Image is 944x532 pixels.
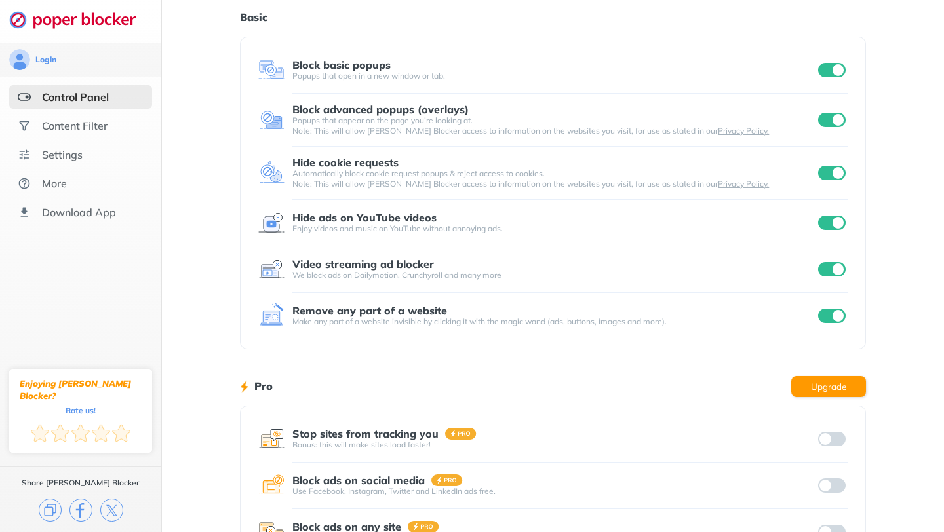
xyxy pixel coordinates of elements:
[292,440,816,450] div: Bonus: this will make sites load faster!
[35,54,56,65] div: Login
[9,49,30,70] img: avatar.svg
[292,115,816,136] div: Popups that appear on the page you’re looking at. Note: This will allow [PERSON_NAME] Blocker acc...
[292,71,816,81] div: Popups that open in a new window or tab.
[18,90,31,104] img: features-selected.svg
[292,104,469,115] div: Block advanced popups (overlays)
[18,206,31,219] img: download-app.svg
[240,9,865,26] h1: Basic
[292,486,816,497] div: Use Facebook, Instagram, Twitter and LinkedIn ads free.
[431,474,463,486] img: pro-badge.svg
[22,478,140,488] div: Share [PERSON_NAME] Blocker
[292,258,434,270] div: Video streaming ad blocker
[791,376,866,397] button: Upgrade
[292,168,816,189] div: Automatically block cookie request popups & reject access to cookies. Note: This will allow [PERS...
[66,408,96,413] div: Rate us!
[258,160,285,186] img: feature icon
[254,377,273,394] h1: Pro
[18,119,31,132] img: social.svg
[42,177,67,190] div: More
[42,90,109,104] div: Control Panel
[258,210,285,236] img: feature icon
[718,126,769,136] a: Privacy Policy.
[258,57,285,83] img: feature icon
[240,379,248,394] img: lighting bolt
[100,499,123,522] img: x.svg
[20,377,142,402] div: Enjoying [PERSON_NAME] Blocker?
[18,148,31,161] img: settings.svg
[292,223,816,234] div: Enjoy videos and music on YouTube without annoying ads.
[258,256,285,282] img: feature icon
[69,499,92,522] img: facebook.svg
[292,212,437,223] div: Hide ads on YouTube videos
[292,316,816,327] div: Make any part of a website invisible by clicking it with the magic wand (ads, buttons, images and...
[292,428,439,440] div: Stop sites from tracking you
[258,472,285,499] img: feature icon
[42,206,116,219] div: Download App
[18,177,31,190] img: about.svg
[718,179,769,189] a: Privacy Policy.
[258,107,285,133] img: feature icon
[445,428,477,440] img: pro-badge.svg
[292,270,816,280] div: We block ads on Dailymotion, Crunchyroll and many more
[292,157,399,168] div: Hide cookie requests
[42,148,83,161] div: Settings
[292,59,391,71] div: Block basic popups
[9,10,150,29] img: logo-webpage.svg
[292,305,447,316] div: Remove any part of a website
[292,474,425,486] div: Block ads on social media
[42,119,108,132] div: Content Filter
[258,426,285,452] img: feature icon
[258,303,285,329] img: feature icon
[39,499,62,522] img: copy.svg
